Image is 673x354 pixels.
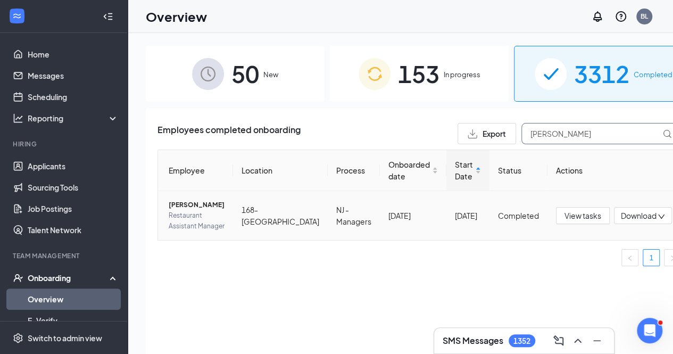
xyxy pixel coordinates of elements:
td: NJ - Managers [328,191,380,240]
div: Switch to admin view [28,333,102,343]
th: Onboarded date [380,150,446,191]
span: 153 [398,55,439,92]
a: Messages [28,65,119,86]
span: New [263,69,278,80]
svg: Settings [13,333,23,343]
button: left [621,249,638,266]
button: ChevronUp [569,332,586,349]
th: Process [328,150,380,191]
span: Download [621,210,657,221]
span: Restaurant Assistant Manager [169,210,225,232]
span: Start Date [455,159,473,182]
div: Team Management [13,251,117,260]
svg: Collapse [103,11,113,22]
svg: WorkstreamLogo [12,11,22,21]
span: left [627,255,633,261]
div: Reporting [28,113,119,124]
div: 1352 [513,336,530,345]
div: Onboarding [28,273,110,283]
span: Onboarded date [388,159,430,182]
span: In progress [444,69,480,80]
svg: ComposeMessage [552,334,565,347]
button: ComposeMessage [550,332,567,349]
button: Export [458,123,516,144]
span: [PERSON_NAME] [169,200,225,210]
a: Sourcing Tools [28,177,119,198]
span: Completed [634,69,672,80]
div: Completed [498,210,539,221]
div: Hiring [13,139,117,149]
iframe: Intercom live chat [637,318,662,343]
a: E-Verify [28,310,119,331]
button: Minimize [588,332,605,349]
a: Job Postings [28,198,119,219]
svg: QuestionInfo [614,10,627,23]
span: Export [483,130,506,137]
svg: Analysis [13,113,23,124]
a: Applicants [28,155,119,177]
div: [DATE] [455,210,481,221]
div: BL [641,12,648,21]
td: 168-[GEOGRAPHIC_DATA] [233,191,328,240]
span: 50 [231,55,259,92]
a: Home [28,44,119,65]
a: 1 [643,250,659,266]
span: View tasks [564,210,601,221]
a: Scheduling [28,86,119,108]
svg: Notifications [591,10,604,23]
th: Location [233,150,328,191]
h1: Overview [146,7,207,26]
a: Overview [28,289,119,310]
div: [DATE] [388,210,438,221]
svg: Minimize [591,334,603,347]
svg: ChevronUp [571,334,584,347]
button: View tasks [556,207,610,224]
span: down [658,213,665,220]
span: 3312 [574,55,629,92]
h3: SMS Messages [443,335,503,347]
th: Employee [158,150,233,191]
svg: UserCheck [13,273,23,283]
li: Previous Page [621,249,638,266]
th: Status [489,150,547,191]
span: Employees completed onboarding [157,123,301,144]
li: 1 [643,249,660,266]
a: Talent Network [28,219,119,241]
